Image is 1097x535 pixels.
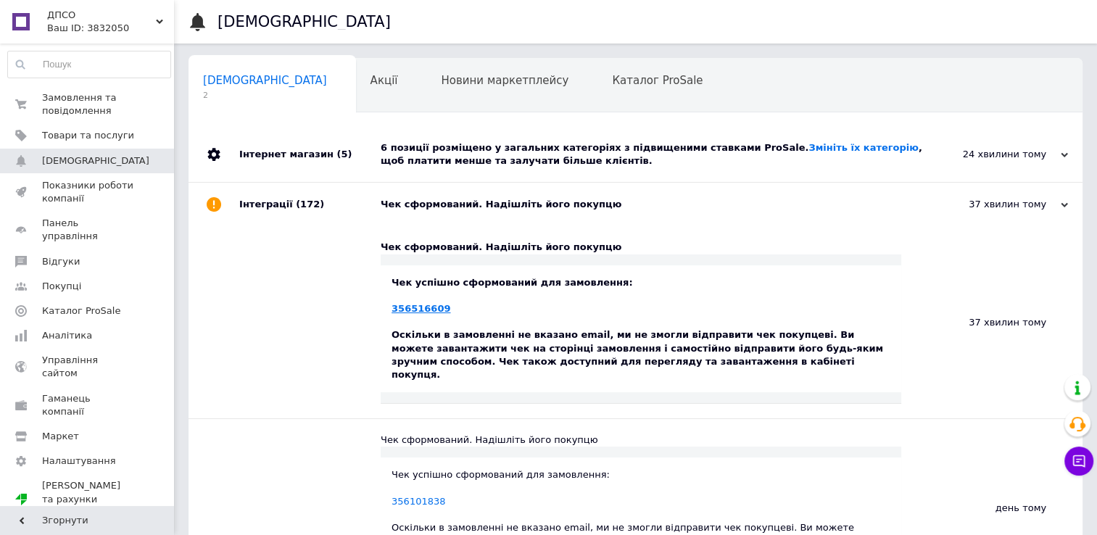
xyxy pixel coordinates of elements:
[42,217,134,243] span: Панель управління
[42,479,134,519] span: [PERSON_NAME] та рахунки
[612,74,703,87] span: Каталог ProSale
[203,74,327,87] span: [DEMOGRAPHIC_DATA]
[381,434,901,447] div: Чек сформований. Надішліть його покупцю
[336,149,352,159] span: (5)
[239,183,381,226] div: Інтеграції
[381,241,901,254] div: Чек сформований. Надішліть його покупцю
[42,154,149,167] span: [DEMOGRAPHIC_DATA]
[42,304,120,318] span: Каталог ProSale
[239,127,381,182] div: Інтернет магазин
[392,496,445,507] a: 356101838
[42,255,80,268] span: Відгуки
[42,430,79,443] span: Маркет
[218,13,391,30] h1: [DEMOGRAPHIC_DATA]
[901,226,1082,418] div: 37 хвилин тому
[808,142,918,153] a: Змініть їх категорію
[923,148,1068,161] div: 24 хвилини тому
[392,276,890,382] div: Чек успішно сформований для замовлення: Оскільки в замовленні не вказано email, ми не змогли відп...
[42,455,116,468] span: Налаштування
[42,354,134,380] span: Управління сайтом
[371,74,398,87] span: Акції
[42,280,81,293] span: Покупці
[392,303,450,314] a: 356516609
[1064,447,1093,476] button: Чат з покупцем
[923,198,1068,211] div: 37 хвилин тому
[47,22,174,35] div: Ваш ID: 3832050
[42,329,92,342] span: Аналітика
[42,392,134,418] span: Гаманець компанії
[203,90,327,101] span: 2
[381,141,923,167] div: 6 позиції розміщено у загальних категоріях з підвищеними ставками ProSale. , щоб платити менше та...
[441,74,568,87] span: Новини маркетплейсу
[8,51,170,78] input: Пошук
[42,129,134,142] span: Товари та послуги
[42,91,134,117] span: Замовлення та повідомлення
[381,198,923,211] div: Чек сформований. Надішліть його покупцю
[42,179,134,205] span: Показники роботи компанії
[296,199,324,210] span: (172)
[47,9,156,22] span: ДПСО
